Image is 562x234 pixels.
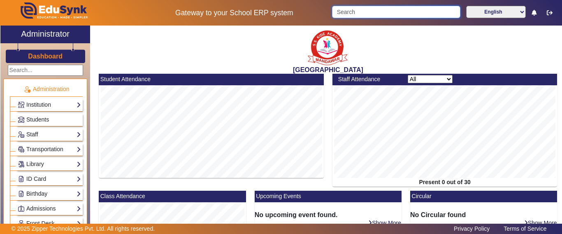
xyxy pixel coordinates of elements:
h5: Gateway to your School ERP system [145,9,324,17]
a: Show More [368,219,402,227]
mat-card-header: Class Attendance [99,191,246,202]
h6: No upcoming event found. [255,211,402,219]
h2: [GEOGRAPHIC_DATA] [95,66,562,74]
a: Terms of Service [499,223,550,234]
h2: Administrator [21,29,70,39]
img: b9104f0a-387a-4379-b368-ffa933cda262 [307,28,348,66]
input: Search [332,6,460,18]
mat-card-header: Student Attendance [99,74,324,85]
mat-card-header: Upcoming Events [255,191,402,202]
h6: No Circular found [410,211,557,219]
div: Present 0 out of 30 [332,178,557,187]
a: Dashboard [28,52,63,61]
div: Staff Attendance [334,75,403,84]
span: Students [26,116,49,123]
input: Search... [8,65,83,76]
a: Show More [524,219,557,227]
a: Students [18,115,81,124]
a: Privacy Policy [450,223,494,234]
p: Administration [10,85,83,94]
img: Administration.png [23,86,31,93]
img: Students.png [18,117,24,123]
a: Administrator [0,26,90,43]
p: © 2025 Zipper Technologies Pvt. Ltd. All rights reserved. [12,225,155,233]
mat-card-header: Circular [410,191,557,202]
